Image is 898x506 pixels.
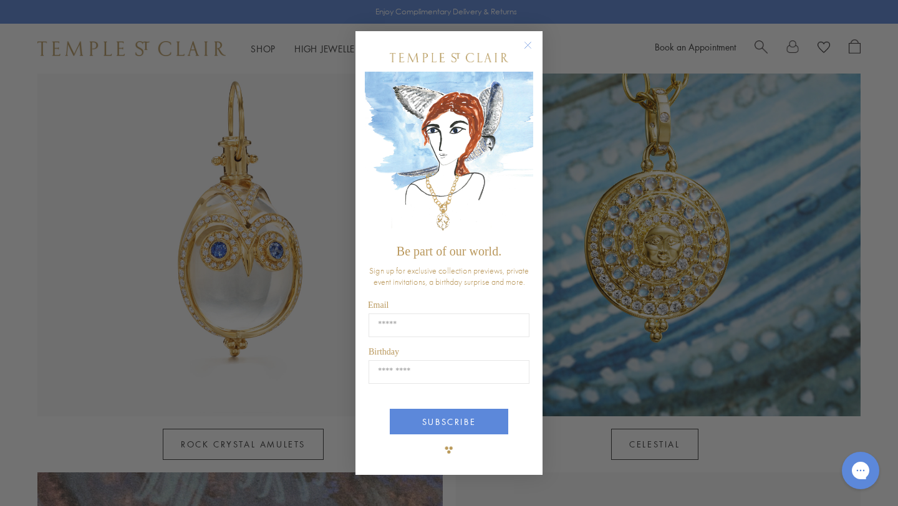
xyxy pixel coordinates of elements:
[369,265,529,287] span: Sign up for exclusive collection previews, private event invitations, a birthday surprise and more.
[397,244,501,258] span: Be part of our world.
[369,347,399,356] span: Birthday
[390,53,508,62] img: Temple St. Clair
[365,72,533,238] img: c4a9eb12-d91a-4d4a-8ee0-386386f4f338.jpeg
[836,447,886,494] iframe: Gorgias live chat messenger
[369,313,529,337] input: Email
[390,409,508,434] button: SUBSCRIBE
[368,300,389,310] span: Email
[526,44,542,59] button: Close dialog
[437,437,461,462] img: TSC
